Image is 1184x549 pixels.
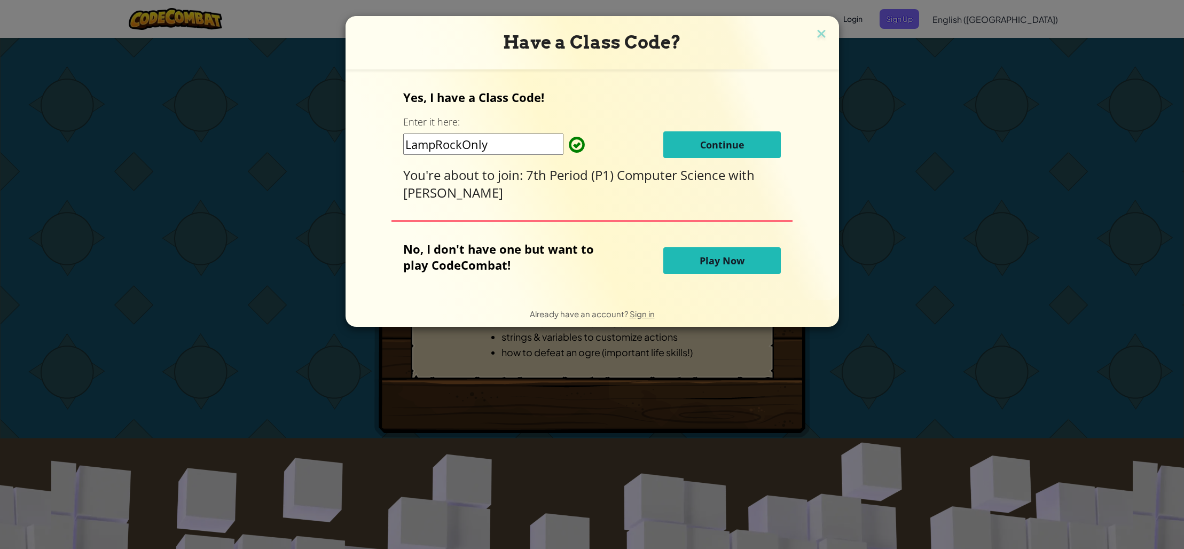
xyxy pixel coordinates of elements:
span: [PERSON_NAME] [403,184,503,201]
span: Already have an account? [530,309,630,319]
span: with [728,166,755,184]
span: 7th Period (P1) Computer Science [526,166,728,184]
img: close icon [814,27,828,43]
a: Sign in [630,309,655,319]
span: Play Now [700,254,744,267]
p: Yes, I have a Class Code! [403,89,781,105]
span: You're about to join: [403,166,526,184]
button: Play Now [663,247,781,274]
span: Continue [700,138,744,151]
span: Have a Class Code? [503,32,681,53]
label: Enter it here: [403,115,460,129]
p: No, I don't have one but want to play CodeCombat! [403,241,610,273]
button: Continue [663,131,781,158]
